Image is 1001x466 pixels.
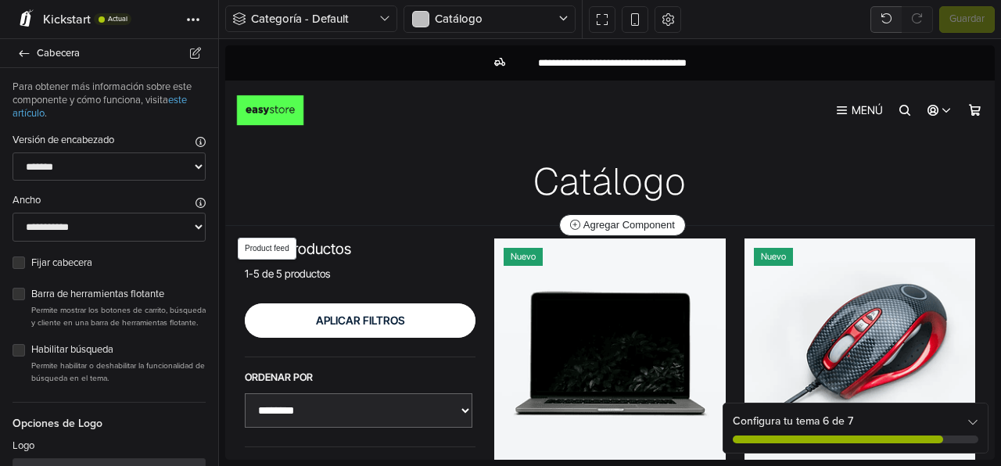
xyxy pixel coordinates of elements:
label: Ordenar por [20,326,250,339]
button: Aplicar filtros [20,258,250,293]
div: 1-5 de 5 productos [20,218,105,238]
span: Product feed [13,192,71,214]
button: Menú [607,54,661,77]
span: Kickstart [43,12,91,27]
button: Buscar [670,54,689,77]
button: Guardar [939,6,995,33]
a: este artículo [13,94,187,120]
div: Configura tu tema 6 de 7 [733,413,978,429]
button: Carro [740,54,759,77]
label: Habilitar búsqueda [31,342,206,358]
button: Agregar Component [334,169,461,191]
label: Ancho [13,193,41,209]
img: Easy Store [10,45,80,84]
span: Categoría - Default [251,10,379,28]
button: Filtrar por precio [20,402,250,443]
span: Opciones de Logo [13,402,206,432]
label: Versión de encabezado [13,133,114,149]
label: Logo [13,439,34,454]
a: Nuevo [269,193,500,424]
div: Configura tu tema 6 de 7 [723,403,988,453]
label: Fijar cabecera [31,256,206,271]
p: Permite mostrar los botones de carrito, búsqueda y cliente en una barra de herramientas flotante. [31,304,206,328]
div: Menú [626,59,658,70]
div: Nuevo [278,203,318,220]
label: Barra de herramientas flotante [31,287,206,303]
div: Nuevo [529,203,568,220]
span: Agregar Component [345,174,450,185]
button: Acceso [698,54,730,77]
p: Permite habilitar o deshabilitar la funcionalidad de búsqueda en el tema. [31,360,206,384]
span: Cabecera [37,42,199,64]
a: Nuevo [519,193,750,424]
span: Guardar [949,12,985,27]
button: Categoría - Default [225,5,397,32]
p: Para obtener más información sobre este componente y cómo funciona, visita . [13,81,206,120]
div: Filtrar Productos [20,193,250,213]
h1: Catálogo [145,120,626,152]
span: Actual [108,16,127,23]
